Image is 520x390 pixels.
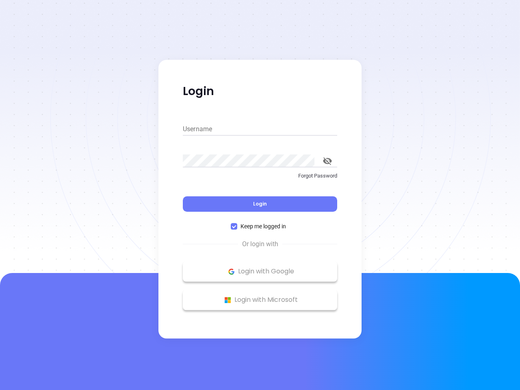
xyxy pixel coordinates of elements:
button: toggle password visibility [318,151,337,171]
a: Forgot Password [183,172,337,186]
img: Google Logo [226,266,236,277]
button: Microsoft Logo Login with Microsoft [183,290,337,310]
span: Keep me logged in [237,222,289,231]
p: Login with Google [187,265,333,277]
p: Login with Microsoft [187,294,333,306]
p: Forgot Password [183,172,337,180]
span: Or login with [238,239,282,249]
span: Login [253,200,267,207]
img: Microsoft Logo [223,295,233,305]
button: Login [183,196,337,212]
button: Google Logo Login with Google [183,261,337,282]
p: Login [183,84,337,99]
